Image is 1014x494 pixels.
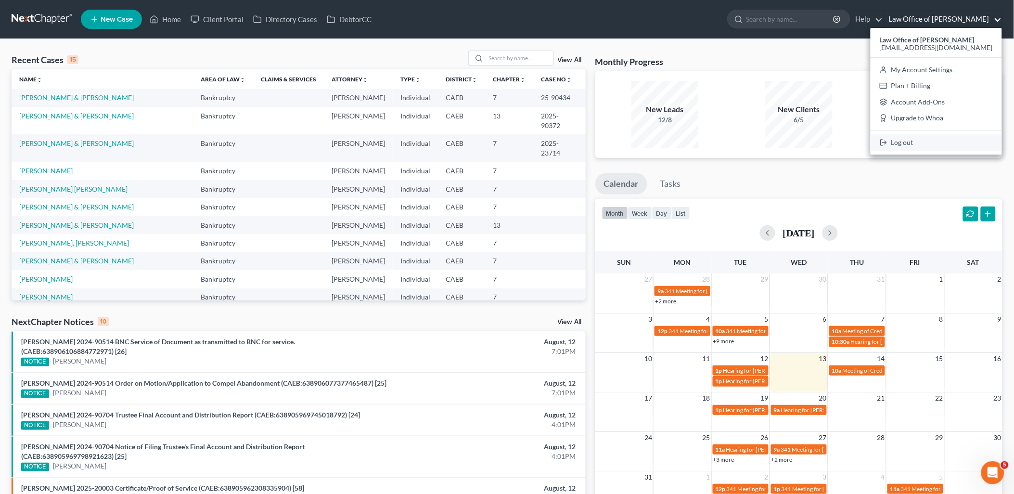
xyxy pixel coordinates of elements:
i: unfold_more [520,77,526,83]
td: 13 [485,107,533,134]
a: Tasks [652,173,690,195]
td: Individual [393,107,438,134]
div: NOTICE [21,421,49,430]
div: New Clients [765,104,833,115]
a: Area of Lawunfold_more [201,76,245,83]
a: [PERSON_NAME] [19,167,73,175]
span: 10a [832,367,842,374]
span: 341 Meeting for [PERSON_NAME] & [PERSON_NAME] [781,446,919,453]
span: 13 [818,353,828,364]
a: [PERSON_NAME] 2024-90514 BNC Service of Document as transmitted to BNC for service. (CAEB:6389061... [21,338,295,355]
td: 7 [485,89,533,106]
td: 7 [485,252,533,270]
td: 7 [485,162,533,180]
span: Meeting of Creditors for [PERSON_NAME] & [PERSON_NAME] [843,367,1001,374]
span: 341 Meeting for [PERSON_NAME] [726,327,813,335]
td: Individual [393,198,438,216]
td: 7 [485,270,533,288]
span: Thu [850,258,864,266]
span: 31 [643,471,653,483]
span: 2 [764,471,770,483]
span: 3 [647,313,653,325]
span: 1p [716,377,722,385]
a: Law Office of [PERSON_NAME] [884,11,1002,28]
span: 9a [774,446,780,453]
span: 5 [764,313,770,325]
button: list [672,207,690,220]
a: [PERSON_NAME] [19,293,73,301]
a: Calendar [595,173,647,195]
span: Mon [674,258,691,266]
td: CAEB [438,180,485,198]
span: Hearing for [PERSON_NAME] [723,367,798,374]
span: 4 [706,313,711,325]
td: 2025-23714 [533,134,586,162]
div: Law Office of [PERSON_NAME] [871,28,1002,155]
input: Search by name... [746,10,834,28]
div: NOTICE [21,463,49,471]
a: [PERSON_NAME] & [PERSON_NAME] [19,112,134,120]
a: [PERSON_NAME] & [PERSON_NAME] [19,139,134,147]
div: 12/8 [631,115,699,125]
span: Hearing for [PERSON_NAME] & [PERSON_NAME] [781,406,907,414]
a: [PERSON_NAME] & [PERSON_NAME] [19,221,134,229]
td: Bankruptcy [193,134,253,162]
span: Tue [734,258,747,266]
span: 9a [657,287,664,295]
td: 13 [485,216,533,234]
span: 12 [760,353,770,364]
span: Sun [617,258,631,266]
a: [PERSON_NAME] & [PERSON_NAME] [19,257,134,265]
span: Hearing for [PERSON_NAME] and [PERSON_NAME] [723,406,855,414]
a: +3 more [713,456,734,463]
a: [PERSON_NAME] & [PERSON_NAME] [19,203,134,211]
span: 1p [716,406,722,414]
td: Bankruptcy [193,180,253,198]
div: NOTICE [21,390,49,398]
td: Individual [393,162,438,180]
a: [PERSON_NAME] [53,388,106,398]
span: 5 [1001,461,1009,469]
span: 11a [890,485,900,493]
td: Individual [393,234,438,252]
td: CAEB [438,288,485,306]
span: 12p [657,327,667,335]
div: August, 12 [398,378,576,388]
span: Hearing for [PERSON_NAME] & [PERSON_NAME] [726,446,852,453]
td: [PERSON_NAME] [324,107,393,134]
span: 2 [997,273,1002,285]
td: CAEB [438,107,485,134]
td: [PERSON_NAME] [324,216,393,234]
td: CAEB [438,134,485,162]
td: Bankruptcy [193,216,253,234]
td: Bankruptcy [193,162,253,180]
a: Directory Cases [248,11,322,28]
i: unfold_more [37,77,42,83]
div: August, 12 [398,410,576,420]
span: 4 [880,471,886,483]
a: [PERSON_NAME] 2025-20003 Certificate/Proof of Service (CAEB:638905962308335904) [58] [21,484,304,492]
span: 21 [876,392,886,404]
span: 29 [760,273,770,285]
span: 25 [702,432,711,443]
td: Individual [393,134,438,162]
a: [PERSON_NAME] [PERSON_NAME] [19,185,128,193]
span: 26 [760,432,770,443]
td: Individual [393,216,438,234]
span: 16 [993,353,1002,364]
span: 29 [935,432,944,443]
span: 10 [643,353,653,364]
a: [PERSON_NAME] [19,275,73,283]
span: 28 [876,432,886,443]
td: CAEB [438,234,485,252]
td: Bankruptcy [193,234,253,252]
i: unfold_more [362,77,368,83]
td: 7 [485,288,533,306]
a: Districtunfold_more [446,76,477,83]
td: [PERSON_NAME] [324,252,393,270]
td: [PERSON_NAME] [324,234,393,252]
a: [PERSON_NAME] [53,356,106,366]
span: 341 Meeting for Cariss Milano & [PERSON_NAME] [727,485,853,493]
div: 6/5 [765,115,833,125]
span: 1p [716,367,722,374]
